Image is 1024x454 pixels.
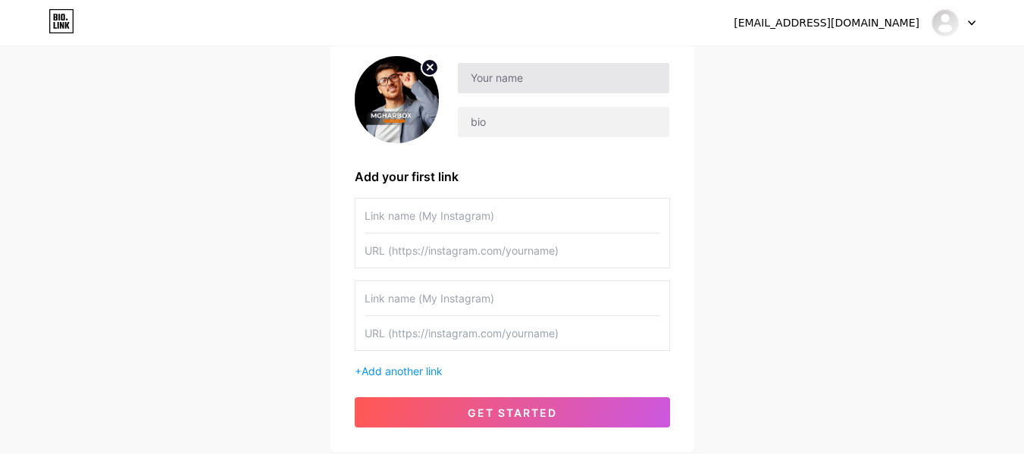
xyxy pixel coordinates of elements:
[734,15,919,31] div: [EMAIL_ADDRESS][DOMAIN_NAME]
[355,363,670,379] div: +
[458,107,669,137] input: bio
[362,365,443,377] span: Add another link
[365,281,660,315] input: Link name (My Instagram)
[365,199,660,233] input: Link name (My Instagram)
[355,56,440,143] img: profile pic
[355,168,670,186] div: Add your first link
[458,63,669,93] input: Your name
[468,406,557,419] span: get started
[365,316,660,350] input: URL (https://instagram.com/yourname)
[365,233,660,268] input: URL (https://instagram.com/yourname)
[355,397,670,427] button: get started
[931,8,960,37] img: hgfghgf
